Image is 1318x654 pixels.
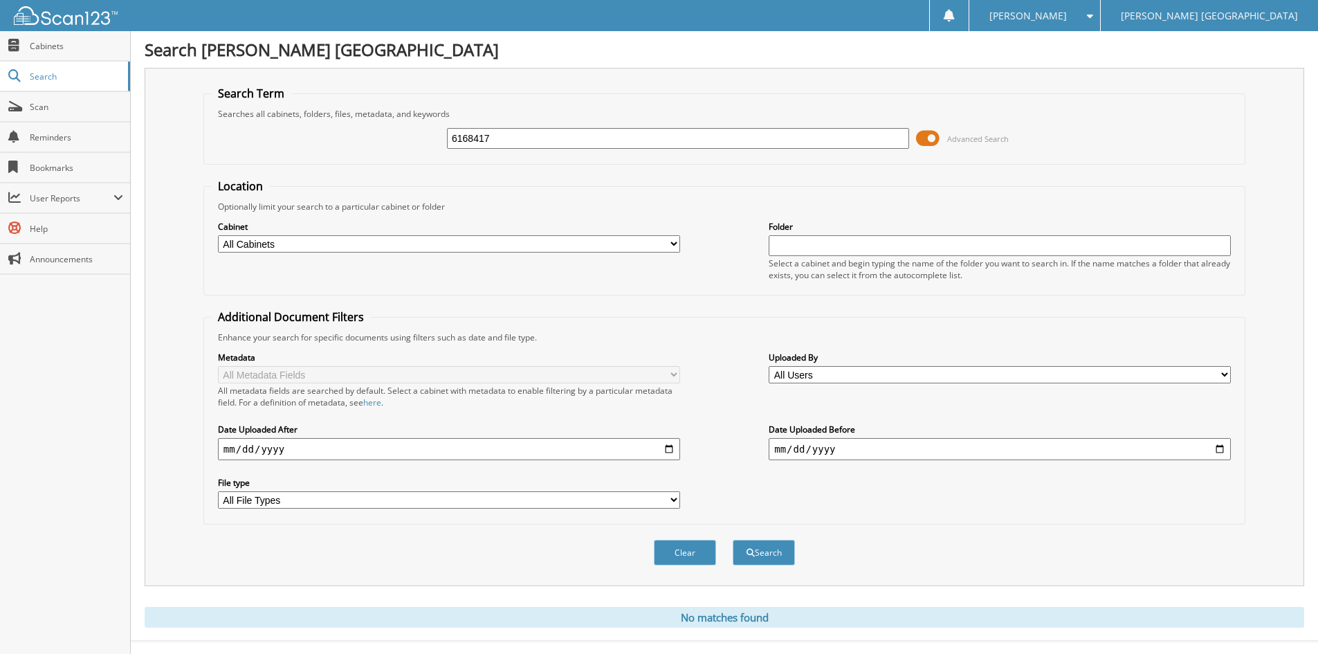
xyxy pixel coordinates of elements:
h1: Search [PERSON_NAME] [GEOGRAPHIC_DATA] [145,38,1304,61]
label: Folder [769,221,1231,233]
div: No matches found [145,607,1304,628]
span: User Reports [30,192,113,204]
span: [PERSON_NAME] [GEOGRAPHIC_DATA] [1121,12,1298,20]
legend: Additional Document Filters [211,309,371,325]
span: Announcements [30,253,123,265]
a: here [363,397,381,408]
span: Scan [30,101,123,113]
input: end [769,438,1231,460]
legend: Search Term [211,86,291,101]
span: Bookmarks [30,162,123,174]
button: Search [733,540,795,565]
label: File type [218,477,680,489]
span: Cabinets [30,40,123,52]
label: Cabinet [218,221,680,233]
span: Search [30,71,121,82]
img: scan123-logo-white.svg [14,6,118,25]
div: Optionally limit your search to a particular cabinet or folder [211,201,1238,212]
span: Help [30,223,123,235]
label: Uploaded By [769,352,1231,363]
input: start [218,438,680,460]
label: Date Uploaded Before [769,424,1231,435]
button: Clear [654,540,716,565]
div: Searches all cabinets, folders, files, metadata, and keywords [211,108,1238,120]
div: Select a cabinet and begin typing the name of the folder you want to search in. If the name match... [769,257,1231,281]
legend: Location [211,179,270,194]
span: [PERSON_NAME] [989,12,1067,20]
label: Date Uploaded After [218,424,680,435]
div: Enhance your search for specific documents using filters such as date and file type. [211,331,1238,343]
span: Advanced Search [947,134,1009,144]
div: All metadata fields are searched by default. Select a cabinet with metadata to enable filtering b... [218,385,680,408]
span: Reminders [30,131,123,143]
label: Metadata [218,352,680,363]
